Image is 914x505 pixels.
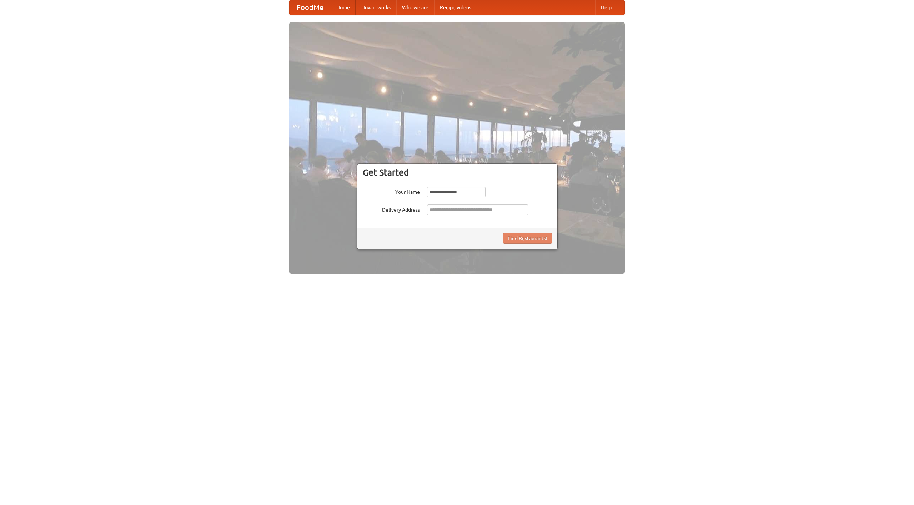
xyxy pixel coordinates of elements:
label: Delivery Address [363,204,420,213]
button: Find Restaurants! [503,233,552,244]
a: How it works [356,0,396,15]
label: Your Name [363,187,420,196]
a: Home [331,0,356,15]
h3: Get Started [363,167,552,178]
a: Who we are [396,0,434,15]
a: Help [595,0,617,15]
a: Recipe videos [434,0,477,15]
a: FoodMe [290,0,331,15]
